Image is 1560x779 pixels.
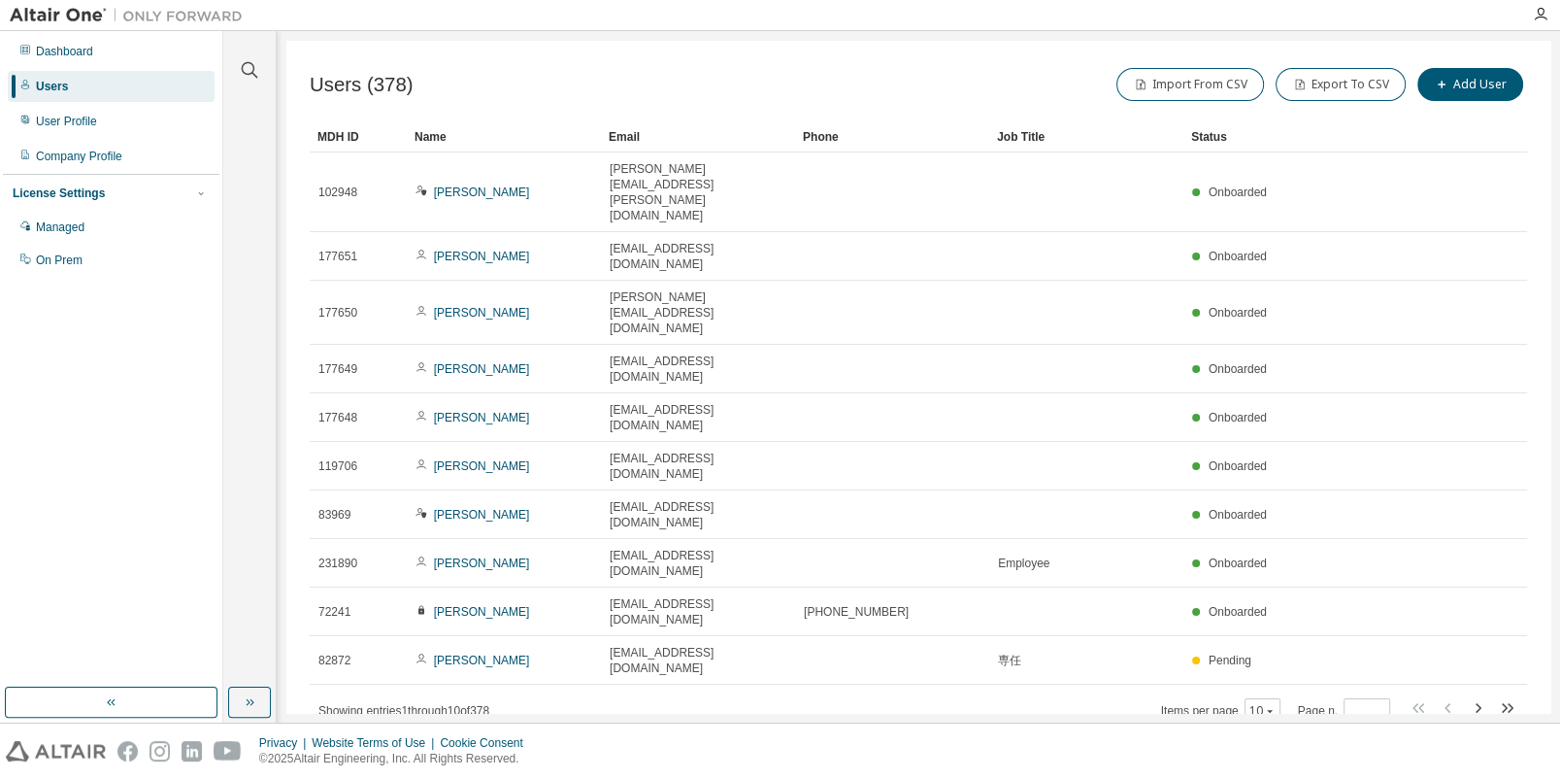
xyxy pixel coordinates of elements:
[434,362,530,376] a: [PERSON_NAME]
[318,653,350,668] span: 82872
[1417,68,1523,101] button: Add User
[149,741,170,762] img: instagram.svg
[259,751,535,767] p: © 2025 Altair Engineering, Inc. All Rights Reserved.
[318,361,357,377] span: 177649
[434,508,530,522] a: [PERSON_NAME]
[318,604,350,620] span: 72241
[803,121,981,152] div: Phone
[1209,654,1251,667] span: Pending
[1209,508,1267,522] span: Onboarded
[1298,698,1390,724] span: Page n.
[1191,121,1426,152] div: Status
[610,354,786,385] span: [EMAIL_ADDRESS][DOMAIN_NAME]
[13,186,105,201] div: License Settings
[318,305,357,321] span: 177650
[182,741,202,762] img: linkedin.svg
[1209,186,1267,199] span: Onboarded
[610,289,786,336] span: [PERSON_NAME][EMAIL_ADDRESS][DOMAIN_NAME]
[1209,250,1267,263] span: Onboarded
[318,249,357,264] span: 177651
[434,459,530,473] a: [PERSON_NAME]
[318,410,357,425] span: 177648
[998,653,1021,668] span: 専任
[214,741,242,762] img: youtube.svg
[804,604,909,620] span: [PHONE_NUMBER]
[610,499,786,530] span: [EMAIL_ADDRESS][DOMAIN_NAME]
[609,121,787,152] div: Email
[117,741,138,762] img: facebook.svg
[1209,362,1267,376] span: Onboarded
[610,402,786,433] span: [EMAIL_ADDRESS][DOMAIN_NAME]
[10,6,252,25] img: Altair One
[6,741,106,762] img: altair_logo.svg
[434,411,530,424] a: [PERSON_NAME]
[36,44,93,59] div: Dashboard
[434,250,530,263] a: [PERSON_NAME]
[310,74,414,96] span: Users (378)
[998,556,1049,571] span: Employee
[997,121,1176,152] div: Job Title
[1209,557,1267,570] span: Onboarded
[318,507,350,523] span: 83969
[317,121,399,152] div: MDH ID
[415,121,593,152] div: Name
[1276,68,1406,101] button: Export To CSV
[36,220,84,235] div: Managed
[610,645,786,676] span: [EMAIL_ADDRESS][DOMAIN_NAME]
[259,735,312,751] div: Privacy
[610,548,786,579] span: [EMAIL_ADDRESS][DOMAIN_NAME]
[1209,411,1267,424] span: Onboarded
[610,161,786,223] span: [PERSON_NAME][EMAIL_ADDRESS][PERSON_NAME][DOMAIN_NAME]
[1209,306,1267,320] span: Onboarded
[318,556,357,571] span: 231890
[434,306,530,320] a: [PERSON_NAME]
[1209,459,1267,473] span: Onboarded
[434,654,530,667] a: [PERSON_NAME]
[434,557,530,570] a: [PERSON_NAME]
[610,596,786,627] span: [EMAIL_ADDRESS][DOMAIN_NAME]
[312,735,440,751] div: Website Terms of Use
[318,704,489,718] span: Showing entries 1 through 10 of 378
[318,185,357,200] span: 102948
[610,451,786,482] span: [EMAIL_ADDRESS][DOMAIN_NAME]
[440,735,534,751] div: Cookie Consent
[1249,703,1276,719] button: 10
[318,458,357,474] span: 119706
[434,186,530,199] a: [PERSON_NAME]
[1161,698,1280,724] span: Items per page
[434,605,530,619] a: [PERSON_NAME]
[36,253,83,268] div: On Prem
[1209,605,1267,619] span: Onboarded
[1116,68,1264,101] button: Import From CSV
[36,149,122,164] div: Company Profile
[36,79,68,94] div: Users
[610,241,786,272] span: [EMAIL_ADDRESS][DOMAIN_NAME]
[36,114,97,129] div: User Profile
